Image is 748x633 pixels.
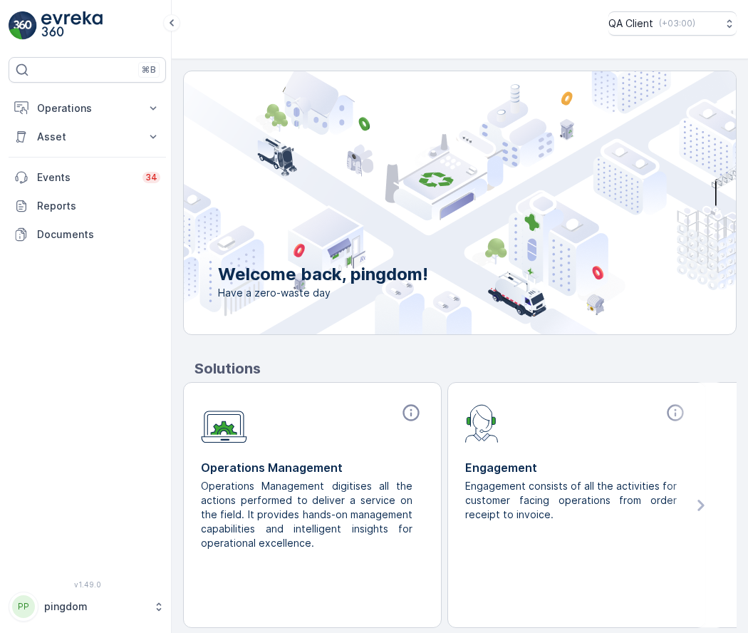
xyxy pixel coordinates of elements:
span: Have a zero-waste day [218,286,428,300]
p: Engagement consists of all the activities for customer facing operations from order receipt to in... [465,479,677,522]
div: PP [12,595,35,618]
p: QA Client [608,16,653,31]
a: Documents [9,220,166,249]
p: Reports [37,199,160,213]
p: Documents [37,227,160,242]
p: Operations Management [201,459,424,476]
p: 34 [145,172,157,183]
p: Events [37,170,134,185]
p: ( +03:00 ) [659,18,695,29]
p: Asset [37,130,137,144]
span: v 1.49.0 [9,580,166,589]
button: PPpingdom [9,592,166,622]
img: city illustration [120,71,736,334]
p: pingdom [44,599,146,614]
p: Engagement [465,459,688,476]
p: Solutions [194,358,737,379]
img: module-icon [201,403,247,443]
a: Events34 [9,163,166,192]
a: Reports [9,192,166,220]
button: Asset [9,123,166,151]
p: Operations [37,101,137,115]
button: Operations [9,94,166,123]
img: logo [9,11,37,40]
p: ⌘B [142,64,156,76]
img: logo_light-DOdMpM7g.png [41,11,103,40]
button: QA Client(+03:00) [608,11,737,36]
p: Welcome back, pingdom! [218,263,428,286]
img: module-icon [465,403,499,443]
p: Operations Management digitises all the actions performed to deliver a service on the field. It p... [201,479,412,550]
